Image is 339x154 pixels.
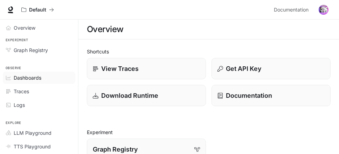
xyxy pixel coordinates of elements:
button: All workspaces [18,3,57,17]
button: Get API Key [212,58,331,79]
span: TTS Playground [14,143,51,150]
span: Dashboards [14,74,41,81]
a: Logs [3,99,75,111]
p: Default [29,7,46,13]
p: Get API Key [226,64,261,73]
h2: Experiment [87,129,331,136]
p: Download Runtime [101,91,158,100]
a: LLM Playground [3,127,75,139]
p: Documentation [226,91,272,100]
span: Graph Registry [14,46,48,54]
h2: Shortcuts [87,48,331,55]
a: Overview [3,22,75,34]
a: Download Runtime [87,85,206,106]
h1: Overview [87,22,124,36]
a: Documentation [271,3,314,17]
span: Overview [14,24,35,31]
button: User avatar [317,3,331,17]
a: TTS Playground [3,140,75,153]
img: User avatar [319,5,328,15]
span: LLM Playground [14,129,51,137]
span: Logs [14,101,25,109]
a: View Traces [87,58,206,79]
span: Traces [14,88,29,95]
a: Dashboards [3,72,75,84]
a: Traces [3,85,75,97]
span: Documentation [274,6,309,14]
p: View Traces [101,64,139,73]
a: Documentation [212,85,331,106]
a: Graph Registry [3,44,75,56]
p: Graph Registry [93,145,138,154]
